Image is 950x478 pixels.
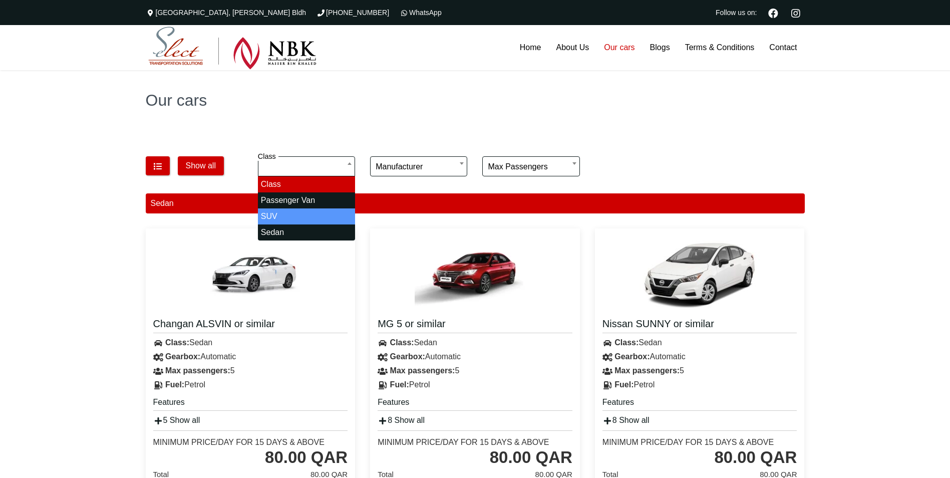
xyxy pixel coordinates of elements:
span: Manufacturer [370,156,467,176]
div: 80.00 QAR [490,447,572,467]
div: Sedan [146,336,356,350]
img: Nissan SUNNY or similar [640,236,760,311]
div: Minimum Price/Day for 15 days & Above [602,437,774,447]
div: 5 [146,364,356,378]
span: Max passengers [482,156,579,176]
h5: Features [153,397,348,411]
li: Sedan [258,224,355,241]
div: Sedan [146,193,805,213]
a: Terms & Conditions [678,25,762,70]
strong: Gearbox: [614,352,650,361]
a: About Us [548,25,596,70]
a: Facebook [764,7,782,18]
div: 80.00 QAR [714,447,797,467]
li: Class [258,176,355,192]
div: Sedan [370,336,580,350]
a: Contact [762,25,804,70]
div: Minimum Price/Day for 15 days & Above [378,437,549,447]
div: Petrol [146,378,356,392]
strong: Class: [614,338,639,347]
label: Class [258,152,278,161]
img: Select Rent a Car [148,27,316,70]
strong: Class: [165,338,189,347]
strong: Gearbox: [165,352,200,361]
li: SUV [258,208,355,224]
a: Nissan SUNNY or similar [602,317,797,333]
a: 8 Show all [602,416,650,424]
strong: Max passengers: [165,366,230,375]
h1: Our cars [146,92,805,108]
a: Our cars [596,25,642,70]
h5: Features [602,397,797,411]
div: Automatic [595,350,805,364]
a: Blogs [643,25,678,70]
img: MG 5 or similar [415,236,535,311]
a: 5 Show all [153,416,200,424]
a: MG 5 or similar [378,317,572,333]
strong: Max passengers: [614,366,680,375]
strong: Fuel: [614,380,634,389]
strong: Max passengers: [390,366,455,375]
strong: Fuel: [390,380,409,389]
span: Manufacturer [376,157,462,177]
img: Changan ALSVIN or similar [190,236,310,311]
h5: Features [378,397,572,411]
strong: Gearbox: [390,352,425,361]
div: Petrol [370,378,580,392]
span: Max passengers [488,157,574,177]
div: 5 [595,364,805,378]
strong: Class: [390,338,414,347]
div: Sedan [595,336,805,350]
div: Petrol [595,378,805,392]
a: Changan ALSVIN or similar [153,317,348,333]
a: Instagram [787,7,805,18]
button: Show all [178,156,224,175]
a: [PHONE_NUMBER] [316,9,389,17]
a: 8 Show all [378,416,425,424]
a: Home [512,25,549,70]
div: Automatic [370,350,580,364]
div: 80.00 QAR [265,447,348,467]
div: 5 [370,364,580,378]
a: WhatsApp [399,9,442,17]
div: Automatic [146,350,356,364]
li: Passenger Van [258,192,355,208]
strong: Fuel: [165,380,184,389]
div: Minimum Price/Day for 15 days & Above [153,437,325,447]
